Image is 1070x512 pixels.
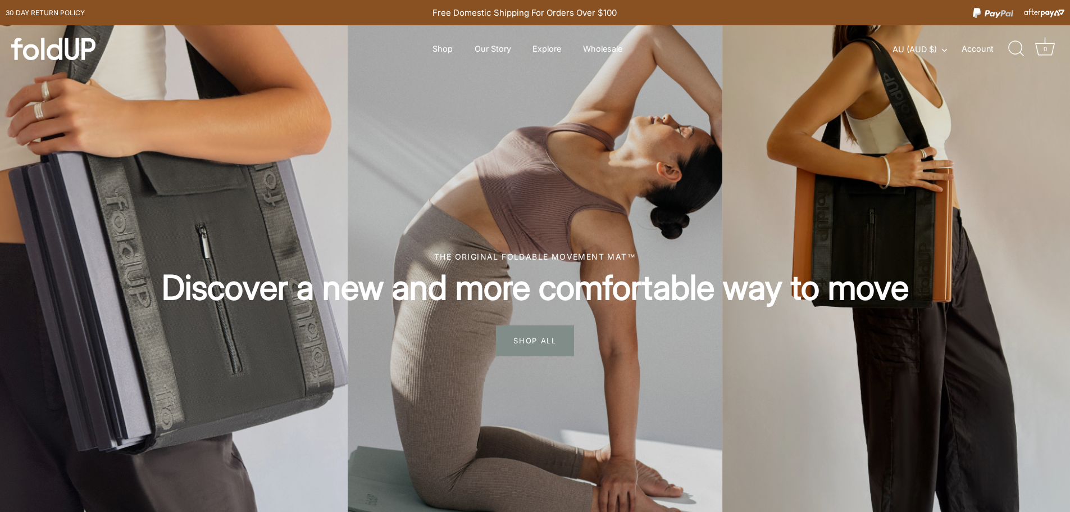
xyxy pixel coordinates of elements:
[11,38,95,60] img: foldUP
[1004,37,1029,61] a: Search
[465,38,521,60] a: Our Story
[962,42,1013,56] a: Account
[523,38,571,60] a: Explore
[11,38,174,60] a: foldUP
[1033,37,1058,61] a: Cart
[6,6,85,20] a: 30 day Return policy
[423,38,463,60] a: Shop
[405,38,650,60] div: Primary navigation
[573,38,632,60] a: Wholesale
[51,266,1019,309] h2: Discover a new and more comfortable way to move
[496,325,574,356] span: SHOP ALL
[1040,43,1051,55] div: 0
[51,251,1019,262] div: The original foldable movement mat™
[893,44,959,55] button: AU (AUD $)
